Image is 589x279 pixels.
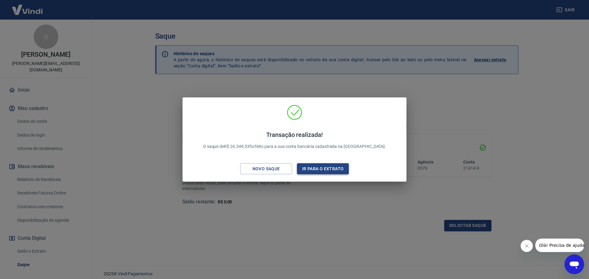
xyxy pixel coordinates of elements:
[245,165,287,173] div: Novo saque
[564,254,584,274] iframe: Botão para abrir a janela de mensagens
[297,163,349,175] button: Ir para o extrato
[521,240,533,252] iframe: Fechar mensagem
[240,163,292,175] button: Novo saque
[203,131,386,138] h4: Transação realizada!
[203,131,386,150] p: O saque de R$ 26.349,53 foi feito para a sua conta bancária cadastrada na [GEOGRAPHIC_DATA].
[4,4,52,9] span: Olá! Precisa de ajuda?
[535,239,584,252] iframe: Mensagem da empresa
